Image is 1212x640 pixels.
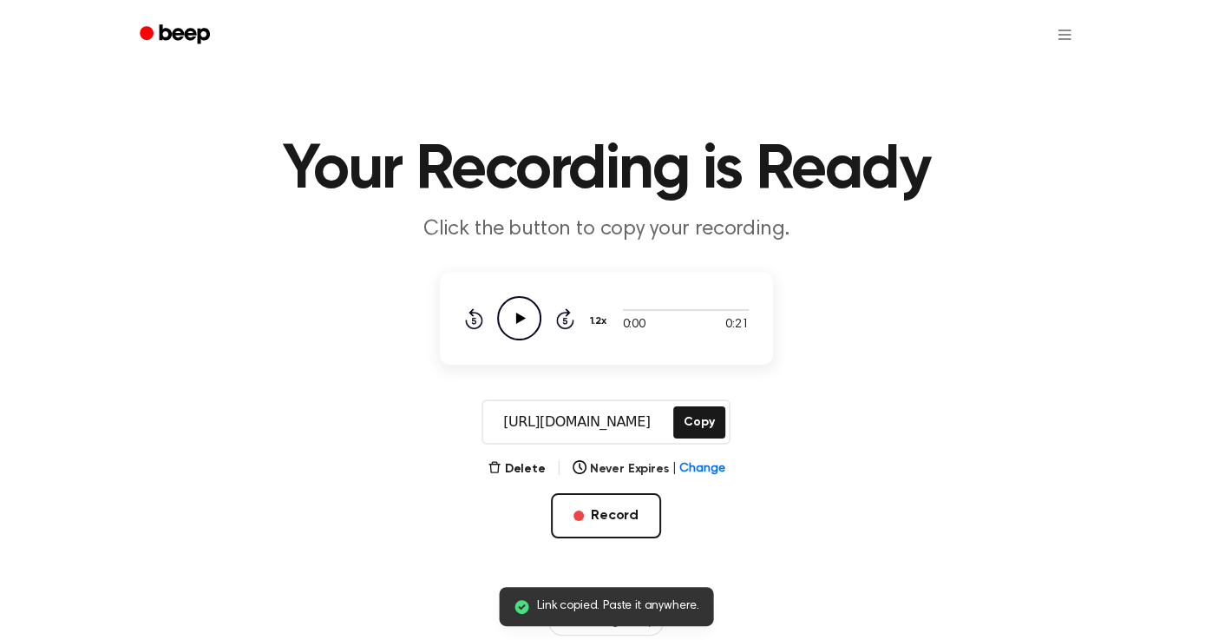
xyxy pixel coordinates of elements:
a: Beep [128,18,226,52]
span: Link copied. Paste it anywhere. [537,597,699,616]
button: Delete [488,460,546,478]
span: | [556,459,562,479]
p: Click the button to copy your recording. [273,215,940,244]
button: 1.2x [588,307,613,336]
span: Change [679,460,724,478]
h1: Your Recording is Ready [162,139,1051,201]
button: Copy [673,406,724,439]
button: Never Expires|Change [573,460,725,478]
span: 0:21 [725,316,748,334]
span: | [672,460,676,478]
span: 0:00 [623,316,645,334]
button: Open menu [1044,14,1085,56]
button: Record [551,493,661,538]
